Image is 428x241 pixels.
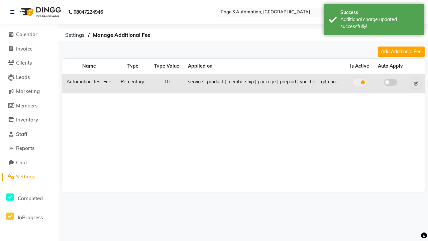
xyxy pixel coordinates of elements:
th: Type Value [150,59,184,74]
span: Chat [16,159,27,166]
span: Invoice [16,46,32,52]
span: Settings [16,173,35,180]
span: Clients [16,60,32,66]
div: Success [340,9,419,16]
a: Invoice [2,45,57,53]
span: Inventory [16,116,38,123]
a: Reports [2,145,57,152]
span: Manage Additional Fee [90,29,153,41]
a: Members [2,102,57,110]
a: Marketing [2,88,57,95]
a: Inventory [2,116,57,124]
td: service | product | membership | package | prepaid | voucher | giftcard [184,74,346,93]
a: Leads [2,74,57,81]
span: Marketing [16,88,40,94]
span: Staff [16,131,27,137]
button: Add Additional Fee [378,47,425,57]
td: Automation Test Fee [62,74,116,93]
th: Applied on [184,59,346,74]
th: Name [62,59,116,74]
span: Leads [16,74,30,80]
th: Auto Apply [373,59,408,74]
a: Staff [2,131,57,138]
a: Clients [2,59,57,67]
th: Type [116,59,150,74]
span: Calendar [16,31,37,37]
span: Members [16,102,37,109]
img: logo [17,3,63,21]
td: 10 [150,74,184,93]
span: Settings [62,29,88,41]
span: Reports [16,145,34,151]
a: Calendar [2,31,57,38]
a: Chat [2,159,57,167]
span: Completed [18,195,43,202]
div: Additional charge updated successfully! [340,16,419,30]
span: InProgress [18,214,43,221]
a: Settings [2,173,57,181]
th: Is Active [346,59,373,74]
td: Percentage [116,74,150,93]
b: 08047224946 [74,3,103,21]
